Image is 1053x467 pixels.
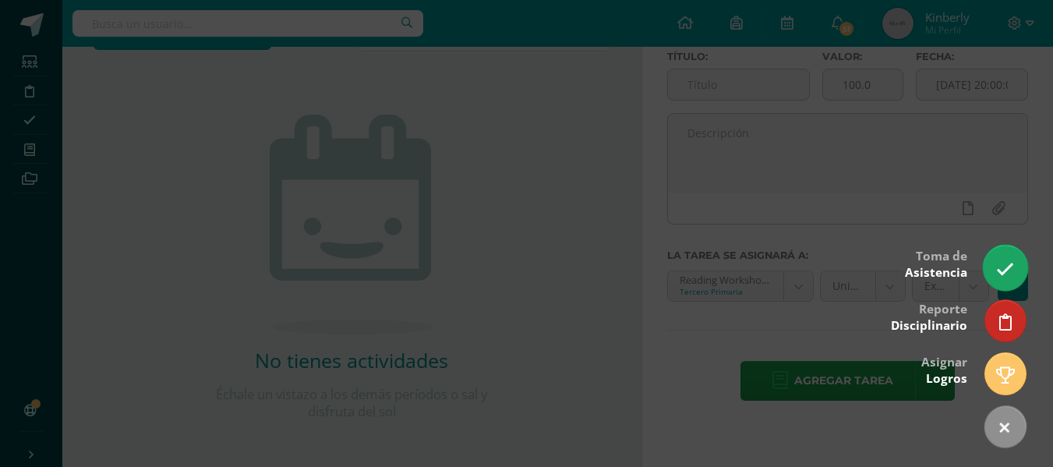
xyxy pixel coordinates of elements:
[891,291,967,341] div: Reporte
[921,344,967,394] div: Asignar
[905,238,967,288] div: Toma de
[926,370,967,387] span: Logros
[905,264,967,281] span: Asistencia
[891,317,967,334] span: Disciplinario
